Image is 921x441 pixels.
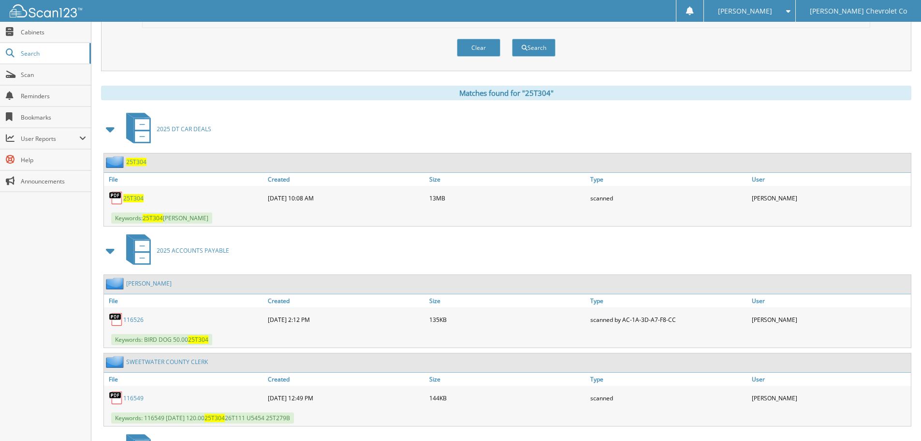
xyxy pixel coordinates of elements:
a: Size [427,173,588,186]
a: Created [265,294,427,307]
span: 2025 DT CAR DEALS [157,125,211,133]
span: Keywords: [PERSON_NAME] [111,213,212,224]
div: [PERSON_NAME] [749,388,911,408]
div: [DATE] 12:49 PM [265,388,427,408]
div: scanned [588,188,749,208]
a: SWEETWATER COUNTY CLERK [126,358,208,366]
a: 2025 ACCOUNTS PAYABLE [120,231,229,270]
div: [PERSON_NAME] [749,310,911,329]
button: Clear [457,39,500,57]
span: 2025 ACCOUNTS PAYABLE [157,246,229,255]
img: folder2.png [106,356,126,368]
span: Search [21,49,85,58]
img: folder2.png [106,156,126,168]
a: Type [588,294,749,307]
span: Announcements [21,177,86,185]
div: 144KB [427,388,588,408]
div: 13MB [427,188,588,208]
a: 25T304 [126,158,146,166]
div: [DATE] 2:12 PM [265,310,427,329]
div: [PERSON_NAME] [749,188,911,208]
img: folder2.png [106,277,126,289]
a: Created [265,173,427,186]
div: scanned [588,388,749,408]
a: [PERSON_NAME] [126,279,172,288]
span: Keywords: 116549 [DATE] 120.00 26T111 U5454 25T279B [111,412,294,424]
span: 25T304 [143,214,163,222]
span: Help [21,156,86,164]
a: Created [265,373,427,386]
a: Type [588,173,749,186]
iframe: Chat Widget [873,395,921,441]
a: Size [427,294,588,307]
img: PDF.png [109,312,123,327]
span: Reminders [21,92,86,100]
a: User [749,373,911,386]
a: 116549 [123,394,144,402]
img: PDF.png [109,191,123,205]
span: [PERSON_NAME] Chevrolet Co [810,8,907,14]
span: [PERSON_NAME] [718,8,772,14]
div: scanned by AC-1A-3D-A7-F8-CC [588,310,749,329]
a: Size [427,373,588,386]
a: File [104,294,265,307]
span: Keywords: BIRD DOG 50.00 [111,334,212,345]
span: User Reports [21,135,79,143]
a: User [749,173,911,186]
a: Type [588,373,749,386]
span: Cabinets [21,28,86,36]
div: [DATE] 10:08 AM [265,188,427,208]
div: Matches found for "25T304" [101,86,911,100]
div: 135KB [427,310,588,329]
a: User [749,294,911,307]
a: File [104,373,265,386]
span: 25T304 [188,335,208,344]
span: 25T304 [205,414,225,422]
span: Bookmarks [21,113,86,122]
a: 25T304 [123,194,144,202]
img: PDF.png [109,391,123,405]
button: Search [512,39,556,57]
img: scan123-logo-white.svg [10,4,82,17]
a: File [104,173,265,186]
a: 116526 [123,316,144,324]
a: 2025 DT CAR DEALS [120,110,211,148]
span: Scan [21,71,86,79]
